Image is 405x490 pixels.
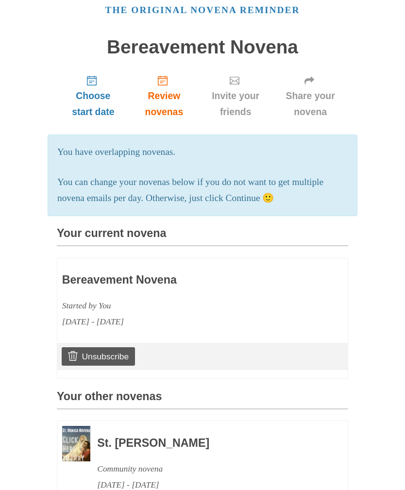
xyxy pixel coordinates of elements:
[57,391,348,410] h3: Your other novenas
[57,37,348,58] h1: Bereavement Novena
[57,68,130,125] a: Choose start date
[62,274,287,287] h3: Bereavement Novena
[57,228,348,247] h3: Your current novena
[105,5,300,16] a: The original novena reminder
[97,438,321,450] h3: St. [PERSON_NAME]
[62,348,135,366] a: Unsubscribe
[139,88,189,120] span: Review novenas
[208,88,263,120] span: Invite your friends
[67,88,120,120] span: Choose start date
[62,314,287,330] div: [DATE] - [DATE]
[57,175,348,207] p: You can change your novenas below if you do not want to get multiple novena emails per day. Other...
[62,298,287,314] div: Started by You
[199,68,272,125] a: Invite your friends
[272,68,348,125] a: Share your novena
[57,145,348,161] p: You have overlapping novenas.
[282,88,338,120] span: Share your novena
[62,426,90,462] img: Novena image
[97,461,321,477] div: Community novena
[130,68,199,125] a: Review novenas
